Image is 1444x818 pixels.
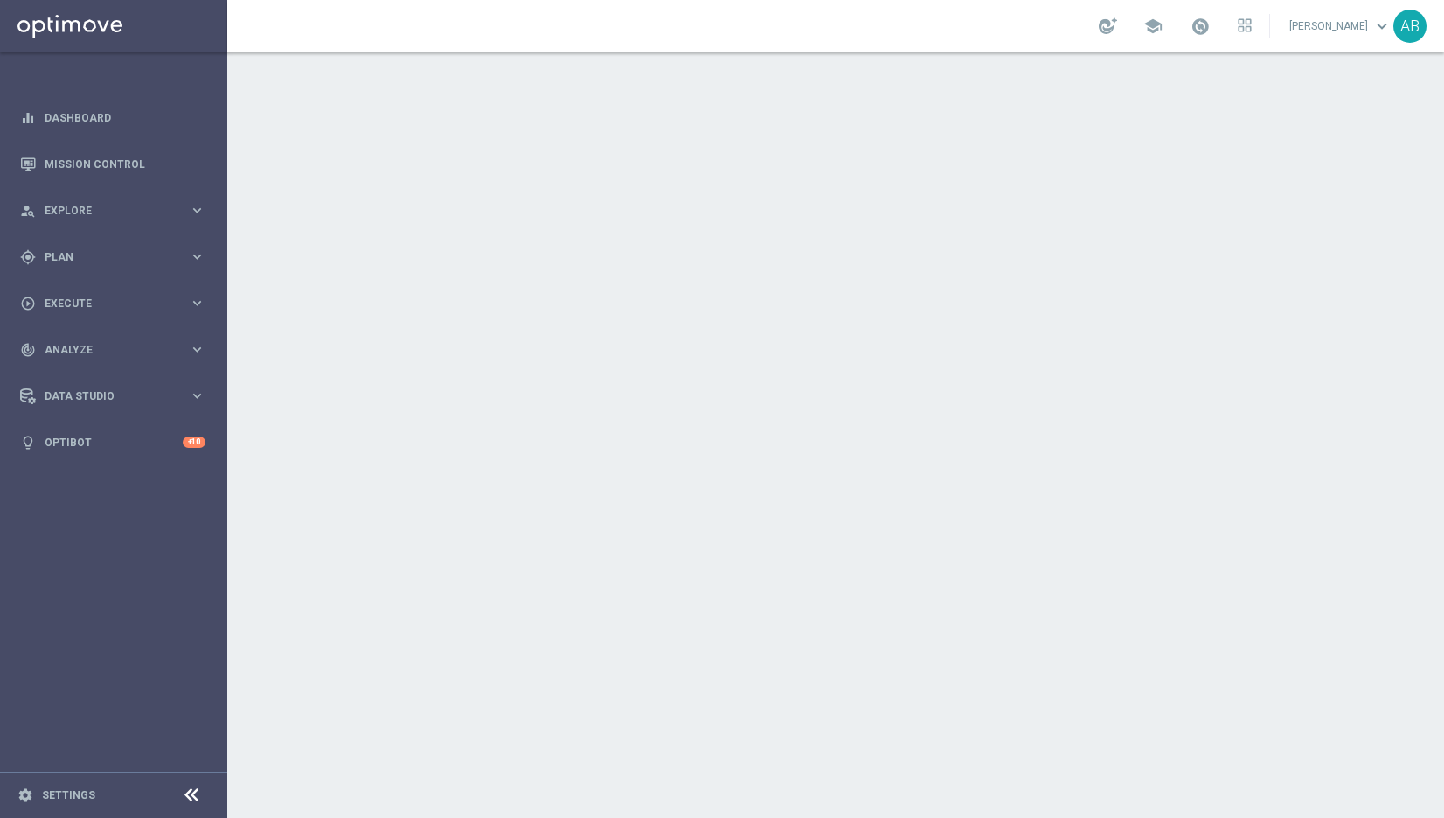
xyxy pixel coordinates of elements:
i: keyboard_arrow_right [189,388,205,404]
span: keyboard_arrow_down [1372,17,1392,36]
div: Data Studio [20,388,189,404]
i: equalizer [20,110,36,126]
a: Mission Control [45,141,205,187]
a: [PERSON_NAME]keyboard_arrow_down [1288,13,1393,39]
div: Plan [20,249,189,265]
a: Optibot [45,419,183,465]
div: Execute [20,296,189,311]
i: lightbulb [20,435,36,451]
i: gps_fixed [20,249,36,265]
a: Dashboard [45,94,205,141]
button: equalizer Dashboard [19,111,206,125]
span: Plan [45,252,189,262]
div: Explore [20,203,189,219]
span: school [1143,17,1163,36]
i: keyboard_arrow_right [189,341,205,358]
div: Mission Control [20,141,205,187]
span: Analyze [45,345,189,355]
div: Analyze [20,342,189,358]
i: play_circle_outline [20,296,36,311]
a: Settings [42,790,95,801]
button: Data Studio keyboard_arrow_right [19,389,206,403]
span: Explore [45,206,189,216]
button: play_circle_outline Execute keyboard_arrow_right [19,297,206,311]
span: Data Studio [45,391,189,402]
div: +10 [183,437,205,448]
i: settings [17,787,33,803]
div: Optibot [20,419,205,465]
button: track_changes Analyze keyboard_arrow_right [19,343,206,357]
i: keyboard_arrow_right [189,295,205,311]
i: keyboard_arrow_right [189,202,205,219]
div: AB [1393,10,1427,43]
button: gps_fixed Plan keyboard_arrow_right [19,250,206,264]
button: person_search Explore keyboard_arrow_right [19,204,206,218]
div: Dashboard [20,94,205,141]
button: lightbulb Optibot +10 [19,436,206,450]
span: Execute [45,298,189,309]
i: person_search [20,203,36,219]
i: keyboard_arrow_right [189,248,205,265]
i: track_changes [20,342,36,358]
button: Mission Control [19,157,206,171]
